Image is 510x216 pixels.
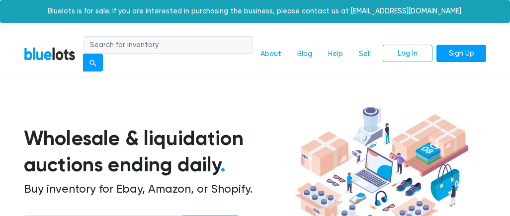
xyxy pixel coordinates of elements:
[24,125,292,178] h1: Wholesale & liquidation auctions ending daily
[289,45,320,64] a: Blog
[383,45,432,63] a: Log In
[220,152,226,177] span: .
[351,45,379,64] a: Sell
[84,36,253,54] input: Search for inventory
[320,45,351,64] a: Help
[24,182,292,196] h2: Buy inventory for Ebay, Amazon, or Shopify.
[253,45,289,64] a: About
[24,47,76,61] a: BlueLots
[436,45,486,63] a: Sign Up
